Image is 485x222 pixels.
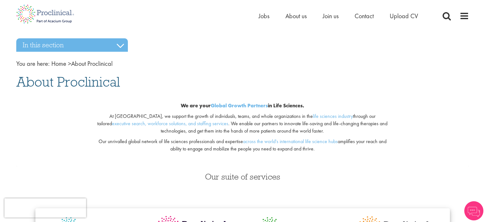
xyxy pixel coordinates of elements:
a: Upload CV [390,12,418,20]
span: About Proclinical [51,59,113,68]
a: executive search, workforce solutions, and staffing services [112,120,228,127]
a: Jobs [259,12,269,20]
a: across the world's international life science hubs [243,138,338,145]
p: At [GEOGRAPHIC_DATA], we support the growth of individuals, teams, and whole organizations in the... [93,113,392,135]
span: > [68,59,71,68]
span: About Proclinical [16,73,120,90]
iframe: reCAPTCHA [4,198,86,218]
b: We are your in Life Sciences. [181,102,304,109]
img: Chatbot [464,201,483,220]
a: breadcrumb link to Home [51,59,66,68]
a: Contact [355,12,374,20]
h3: Our suite of services [16,172,469,181]
h3: In this section [16,38,128,52]
a: Global Growth Partners [211,102,268,109]
a: About us [285,12,307,20]
span: You are here: [16,59,50,68]
a: Join us [323,12,339,20]
p: Our unrivalled global network of life sciences professionals and expertise amplifies your reach a... [93,138,392,153]
a: life sciences industry [313,113,353,119]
